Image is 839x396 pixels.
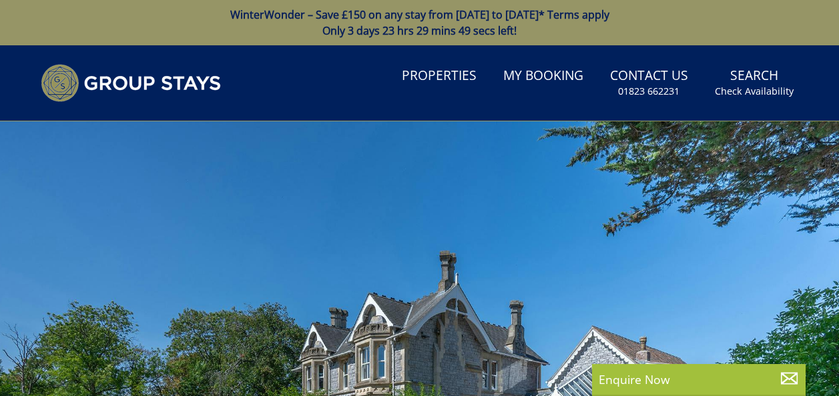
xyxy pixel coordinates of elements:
span: Only 3 days 23 hrs 29 mins 49 secs left! [322,23,517,38]
a: Properties [396,61,482,91]
a: SearchCheck Availability [710,61,799,105]
a: My Booking [498,61,589,91]
small: 01823 662231 [618,85,679,98]
a: Contact Us01823 662231 [605,61,693,105]
small: Check Availability [715,85,794,98]
p: Enquire Now [599,371,799,388]
img: Group Stays [41,64,221,102]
